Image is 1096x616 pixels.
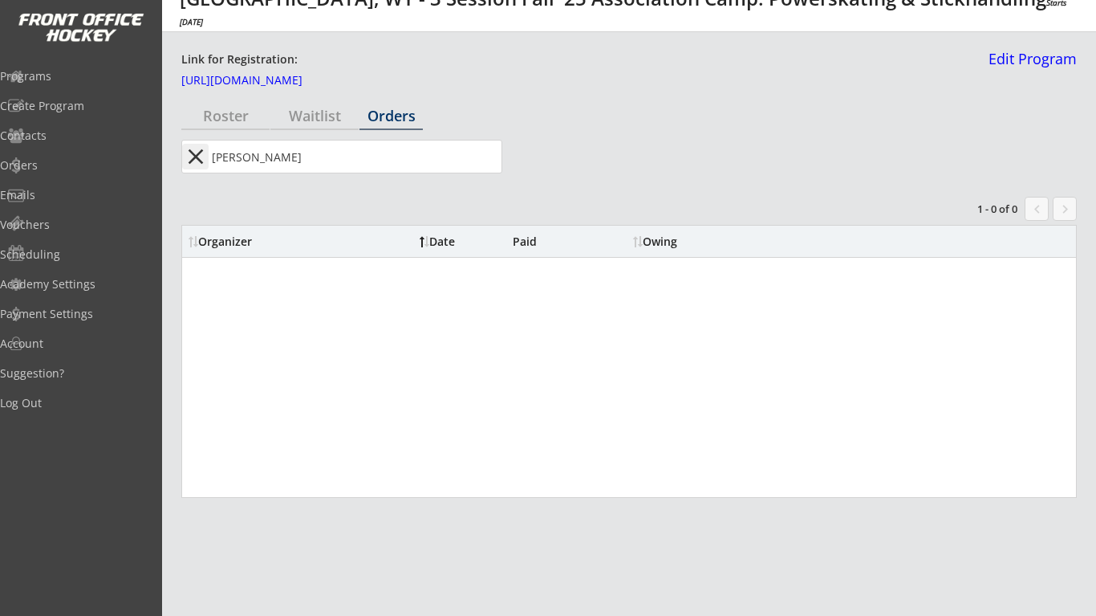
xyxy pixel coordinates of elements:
[209,141,501,173] input: Type here...
[189,236,413,247] div: Organizer
[181,51,300,68] div: Link for Registration:
[1025,197,1049,221] button: chevron_left
[982,51,1077,80] a: Edit Program
[420,236,506,247] div: Date
[513,236,599,247] div: Paid
[359,108,423,123] div: Orders
[1053,197,1077,221] button: keyboard_arrow_right
[181,108,270,123] div: Roster
[18,13,144,43] img: FOH%20White%20Logo%20Transparent.png
[633,236,694,247] div: Owing
[182,144,209,169] button: close
[181,75,342,92] a: [URL][DOMAIN_NAME]
[270,108,359,123] div: Waitlist
[934,202,1017,216] div: 1 - 0 of 0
